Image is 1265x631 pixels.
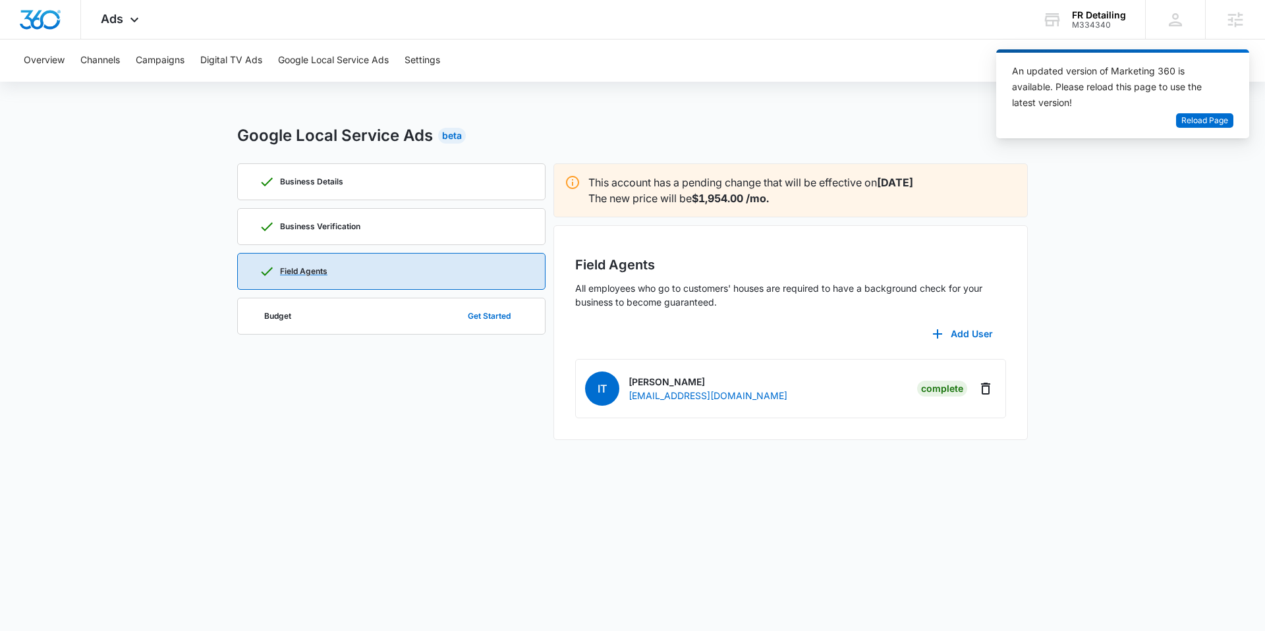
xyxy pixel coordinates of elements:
button: Google Local Service Ads [278,40,389,82]
h2: Google Local Service Ads [237,124,433,148]
strong: $1,954.00 /mo. [692,192,769,205]
button: Reload Page [1176,113,1233,128]
button: Add User [919,318,1006,350]
p: Business Details [280,178,343,186]
p: Field Agents [280,267,327,275]
a: Field Agents [237,253,546,290]
button: Get Started [455,300,524,332]
a: BudgetGet Started [237,298,546,335]
a: Business Verification [237,208,546,245]
p: Budget [264,312,291,320]
div: Beta [438,128,466,144]
span: Ads [101,12,123,26]
div: Complete [917,381,967,397]
div: account name [1072,10,1126,20]
span: Reload Page [1181,115,1228,127]
h2: Field Agents [575,255,1006,275]
p: The new price will be [588,190,769,206]
span: IT [585,371,619,406]
p: All employees who go to customers' houses are required to have a background check for your busine... [575,281,1006,309]
strong: [DATE] [877,176,913,189]
p: This account has a pending change that will be effective on [588,175,1017,190]
div: An updated version of Marketing 360 is available. Please reload this page to use the latest version! [1012,63,1218,111]
button: Settings [405,40,440,82]
p: Business Verification [280,223,360,231]
button: Delete [975,378,996,399]
button: Overview [24,40,65,82]
p: [PERSON_NAME] [629,375,787,389]
a: Business Details [237,163,546,200]
button: Campaigns [136,40,184,82]
button: Channels [80,40,120,82]
button: Digital TV Ads [200,40,262,82]
p: [EMAIL_ADDRESS][DOMAIN_NAME] [629,389,787,402]
div: account id [1072,20,1126,30]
